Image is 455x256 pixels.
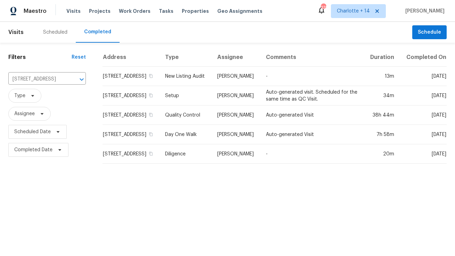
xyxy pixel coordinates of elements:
[364,48,400,67] th: Duration
[337,8,370,15] span: Charlotte + 14
[159,9,173,14] span: Tasks
[400,105,447,125] td: [DATE]
[14,128,51,135] span: Scheduled Date
[260,105,364,125] td: Auto-generated Visit
[400,48,447,67] th: Completed On
[364,125,400,144] td: 7h 58m
[260,144,364,164] td: -
[364,105,400,125] td: 38h 44m
[148,151,154,157] button: Copy Address
[14,146,52,153] span: Completed Date
[260,48,364,67] th: Comments
[24,8,47,15] span: Maestro
[260,86,364,105] td: Auto-generated visit. Scheduled for the same time as QC Visit.
[43,29,67,36] div: Scheduled
[89,8,111,15] span: Projects
[14,110,35,117] span: Assignee
[400,144,447,164] td: [DATE]
[103,125,160,144] td: [STREET_ADDRESS]
[8,54,72,61] h1: Filters
[212,48,260,67] th: Assignee
[77,75,87,84] button: Open
[119,8,151,15] span: Work Orders
[321,4,326,11] div: 335
[8,74,66,85] input: Search for an address...
[418,28,441,37] span: Schedule
[160,105,212,125] td: Quality Control
[66,8,81,15] span: Visits
[212,86,260,105] td: [PERSON_NAME]
[212,144,260,164] td: [PERSON_NAME]
[160,48,212,67] th: Type
[400,125,447,144] td: [DATE]
[148,112,154,118] button: Copy Address
[160,125,212,144] td: Day One Walk
[148,131,154,137] button: Copy Address
[103,48,160,67] th: Address
[364,67,400,86] td: 13m
[217,8,262,15] span: Geo Assignments
[160,86,212,105] td: Setup
[364,86,400,105] td: 34m
[212,125,260,144] td: [PERSON_NAME]
[72,54,86,61] div: Reset
[260,125,364,144] td: Auto-generated Visit
[212,105,260,125] td: [PERSON_NAME]
[160,144,212,164] td: Diligence
[364,144,400,164] td: 20m
[103,67,160,86] td: [STREET_ADDRESS]
[400,67,447,86] td: [DATE]
[160,67,212,86] td: New Listing Audit
[103,86,160,105] td: [STREET_ADDRESS]
[84,28,111,35] div: Completed
[14,92,25,99] span: Type
[260,67,364,86] td: -
[103,144,160,164] td: [STREET_ADDRESS]
[400,86,447,105] td: [DATE]
[403,8,445,15] span: [PERSON_NAME]
[182,8,209,15] span: Properties
[103,105,160,125] td: [STREET_ADDRESS]
[8,25,24,40] span: Visits
[412,25,447,40] button: Schedule
[212,67,260,86] td: [PERSON_NAME]
[148,92,154,99] button: Copy Address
